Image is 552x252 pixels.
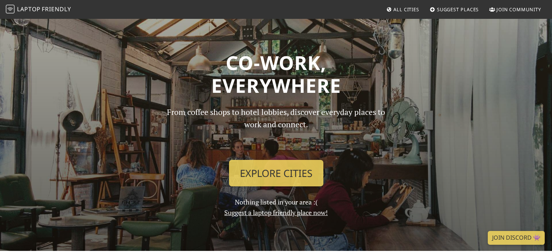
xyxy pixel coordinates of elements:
[488,231,545,245] a: Join Discord 👾
[393,6,419,13] span: All Cities
[156,106,396,218] div: Nothing listed in your area :(
[496,6,541,13] span: Join Community
[427,3,482,16] a: Suggest Places
[437,6,479,13] span: Suggest Places
[17,5,41,13] span: Laptop
[41,51,511,97] h1: Co-work, Everywhere
[161,106,392,154] p: From coffee shops to hotel lobbies, discover everyday places to work and connect.
[486,3,544,16] a: Join Community
[6,5,15,13] img: LaptopFriendly
[224,208,328,217] a: Suggest a laptop friendly place now!
[6,3,71,16] a: LaptopFriendly LaptopFriendly
[229,160,323,187] a: Explore Cities
[42,5,71,13] span: Friendly
[383,3,422,16] a: All Cities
